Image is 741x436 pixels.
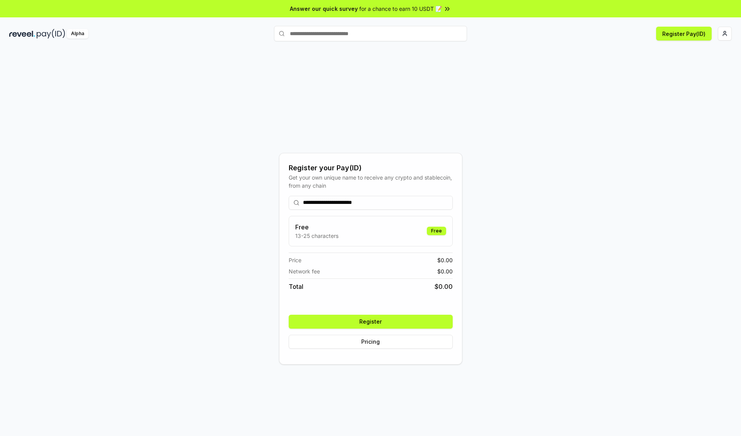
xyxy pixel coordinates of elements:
[289,163,453,173] div: Register your Pay(ID)
[289,256,301,264] span: Price
[656,27,712,41] button: Register Pay(ID)
[290,5,358,13] span: Answer our quick survey
[435,282,453,291] span: $ 0.00
[67,29,88,39] div: Alpha
[295,232,338,240] p: 13-25 characters
[359,5,442,13] span: for a chance to earn 10 USDT 📝
[437,256,453,264] span: $ 0.00
[289,335,453,349] button: Pricing
[289,173,453,190] div: Get your own unique name to receive any crypto and stablecoin, from any chain
[289,315,453,329] button: Register
[289,282,303,291] span: Total
[9,29,35,39] img: reveel_dark
[37,29,65,39] img: pay_id
[289,267,320,275] span: Network fee
[437,267,453,275] span: $ 0.00
[295,222,338,232] h3: Free
[427,227,446,235] div: Free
